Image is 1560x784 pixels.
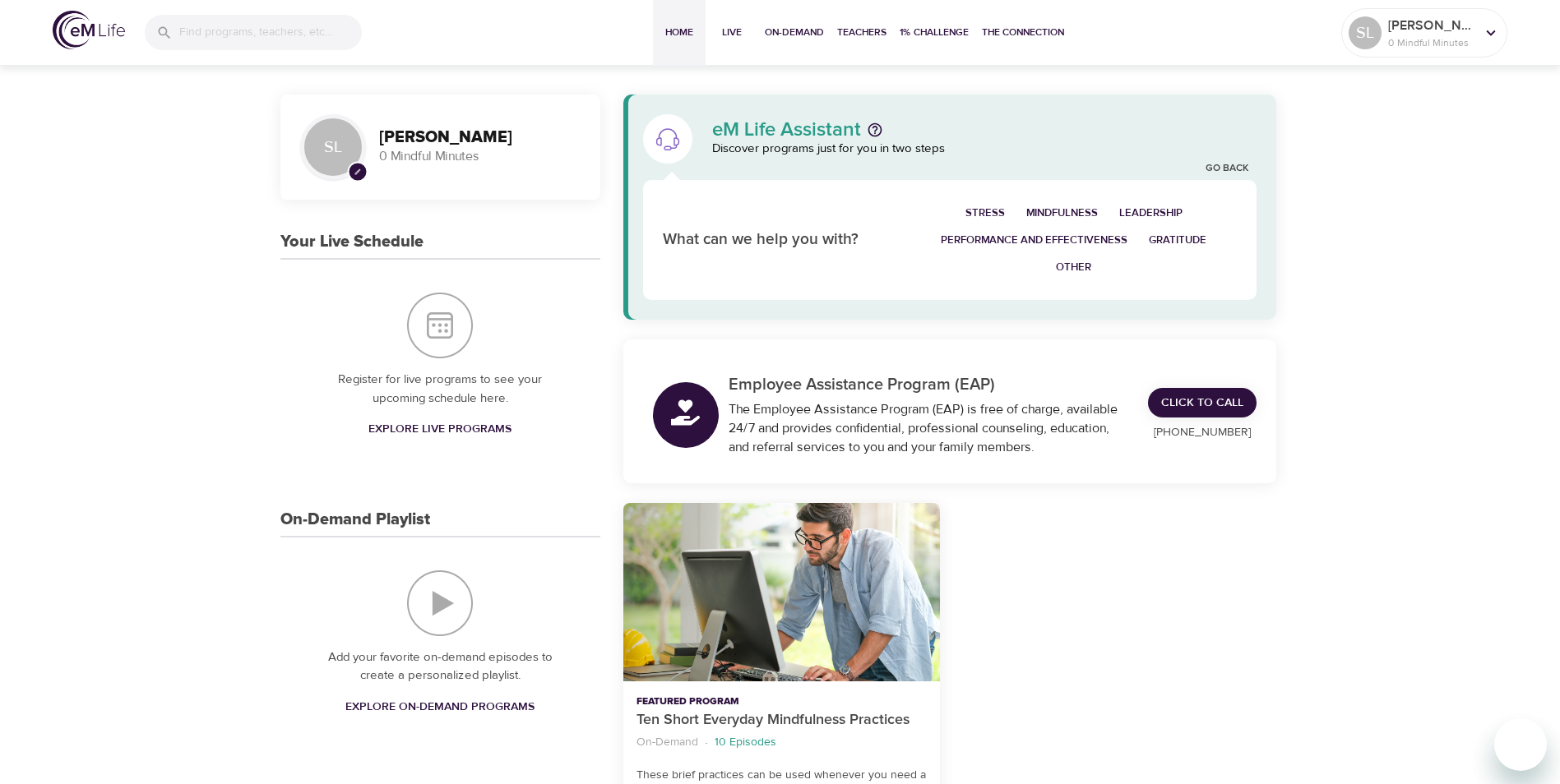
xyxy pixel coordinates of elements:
span: On-Demand [765,24,824,41]
li: · [705,731,708,754]
span: Performance and Effectiveness [941,231,1127,250]
img: logo [53,11,125,49]
img: On-Demand Playlist [407,570,473,636]
p: Add your favorite on-demand episodes to create a personalized playlist. [313,648,567,685]
span: Explore On-Demand Programs [345,697,535,717]
p: Discover programs just for you in two steps [712,140,1257,159]
button: Leadership [1109,200,1193,227]
img: eM Life Assistant [655,126,681,152]
button: Performance and Effectiveness [930,227,1138,254]
button: Mindfulness [1016,200,1109,227]
button: Stress [955,200,1016,227]
p: Employee Assistance Program (EAP) [729,372,1129,397]
h3: [PERSON_NAME] [379,128,581,147]
span: 1% Challenge [900,24,969,41]
p: Ten Short Everyday Mindfulness Practices [636,709,927,731]
span: Other [1056,258,1091,277]
a: Explore Live Programs [362,414,518,445]
div: SL [300,114,366,180]
p: 0 Mindful Minutes [1388,35,1475,50]
p: 0 Mindful Minutes [379,147,581,166]
button: Gratitude [1138,227,1217,254]
p: Featured Program [636,694,927,709]
p: On-Demand [636,734,698,751]
p: [PERSON_NAME] [1388,16,1475,35]
h3: Your Live Schedule [280,233,424,251]
span: The Connection [982,24,1064,41]
span: Home [660,24,699,41]
span: Teachers [837,24,886,41]
h3: On-Demand Playlist [280,510,430,529]
input: Find programs, teachers, etc... [179,15,362,50]
button: Ten Short Everyday Mindfulness Practices [623,503,940,681]
button: Other [1045,254,1102,281]
a: Explore On-Demand Programs [339,692,541,722]
span: Live [712,24,752,41]
img: Your Live Schedule [407,293,473,358]
div: SL [1349,16,1382,49]
p: Register for live programs to see your upcoming schedule here. [313,371,567,408]
span: Click to Call [1161,393,1243,413]
span: Leadership [1119,204,1183,223]
span: Stress [965,204,1005,223]
div: The Employee Assistance Program (EAP) is free of charge, available 24/7 and provides confidential... [729,400,1129,457]
span: Mindfulness [1026,204,1098,223]
a: Click to Call [1148,388,1257,418]
p: [PHONE_NUMBER] [1148,424,1257,441]
p: 10 Episodes [715,734,776,751]
a: Go Back [1206,162,1248,176]
span: Explore Live Programs [368,419,512,440]
p: What can we help you with? [663,228,891,252]
p: eM Life Assistant [712,120,861,140]
iframe: Button to launch messaging window [1494,718,1547,771]
span: Gratitude [1149,231,1206,250]
nav: breadcrumb [636,731,927,754]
